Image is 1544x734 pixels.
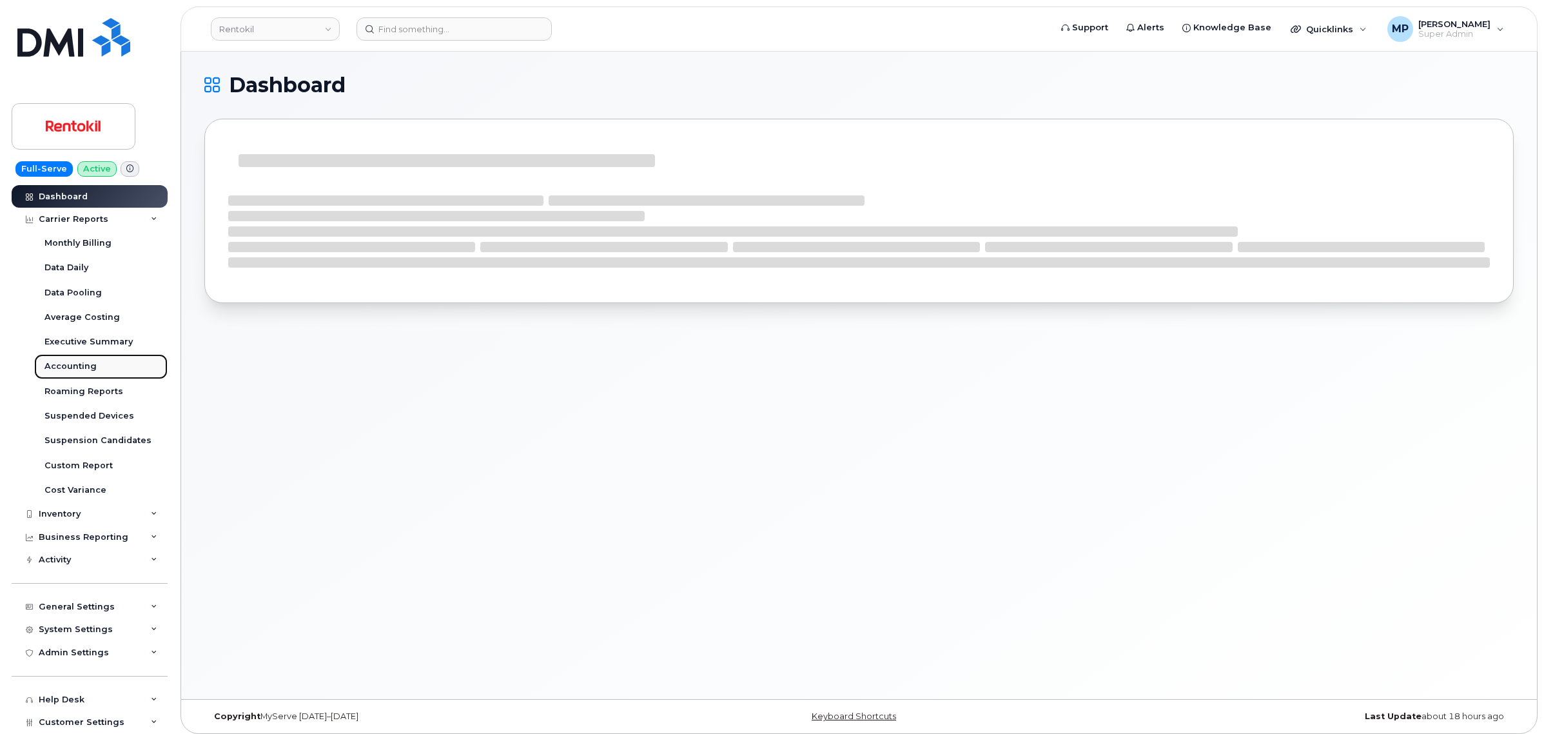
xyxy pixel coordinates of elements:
[204,711,641,722] div: MyServe [DATE]–[DATE]
[229,75,346,95] span: Dashboard
[812,711,896,721] a: Keyboard Shortcuts
[1077,711,1514,722] div: about 18 hours ago
[1488,678,1534,724] iframe: Messenger Launcher
[1365,711,1422,721] strong: Last Update
[214,711,260,721] strong: Copyright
